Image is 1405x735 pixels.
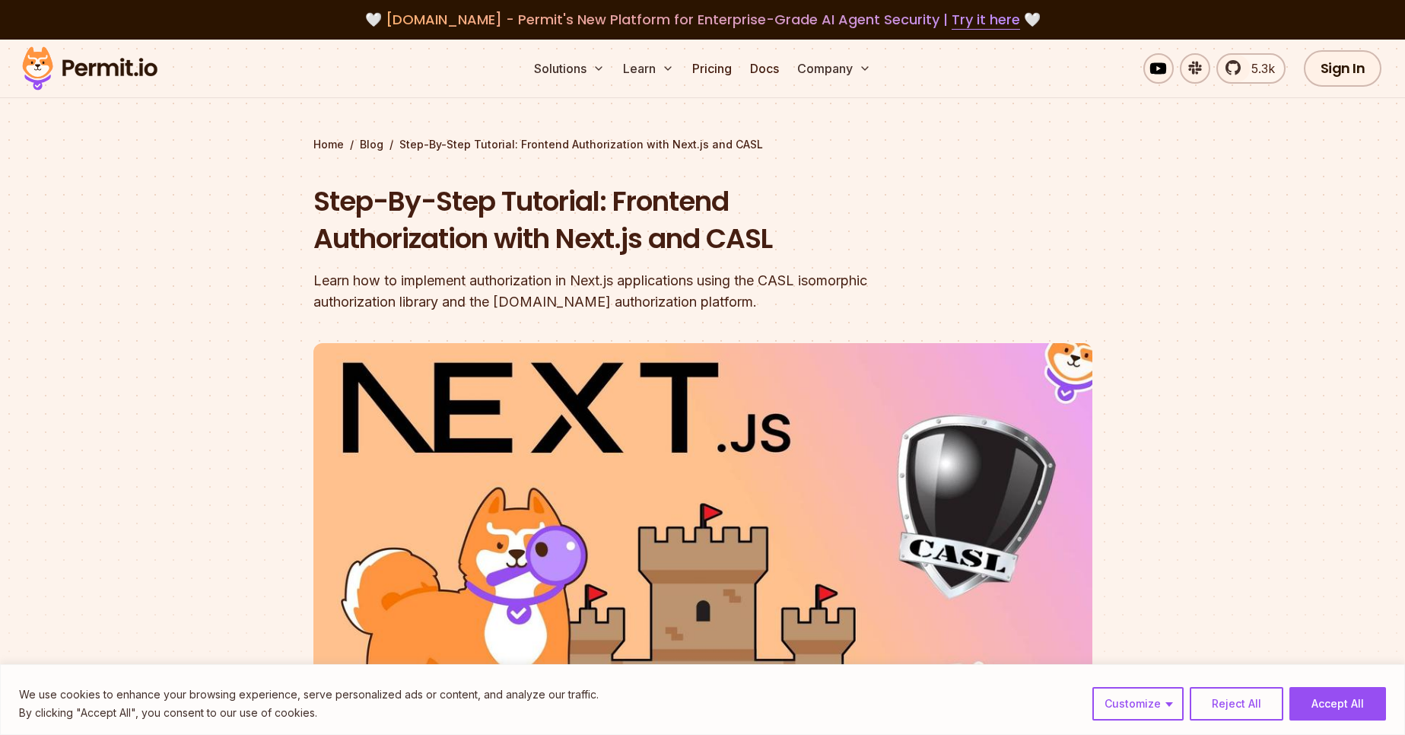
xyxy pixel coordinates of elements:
a: Try it here [952,10,1020,30]
p: We use cookies to enhance your browsing experience, serve personalized ads or content, and analyz... [19,686,599,704]
button: Customize [1092,687,1184,721]
a: Home [313,137,344,152]
a: Sign In [1304,50,1382,87]
div: 🤍 🤍 [37,9,1368,30]
button: Company [791,53,877,84]
button: Learn [617,53,680,84]
a: Docs [744,53,785,84]
a: Pricing [686,53,738,84]
span: 5.3k [1242,59,1275,78]
div: Learn how to implement authorization in Next.js applications using the CASL isomorphic authorizat... [313,270,898,313]
p: By clicking "Accept All", you consent to our use of cookies. [19,704,599,722]
img: Permit logo [15,43,164,94]
span: [DOMAIN_NAME] - Permit's New Platform for Enterprise-Grade AI Agent Security | [386,10,1020,29]
h1: Step-By-Step Tutorial: Frontend Authorization with Next.js and CASL [313,183,898,258]
div: / / [313,137,1092,152]
button: Solutions [528,53,611,84]
a: Blog [360,137,383,152]
button: Accept All [1289,687,1386,721]
button: Reject All [1190,687,1283,721]
a: 5.3k [1216,53,1286,84]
